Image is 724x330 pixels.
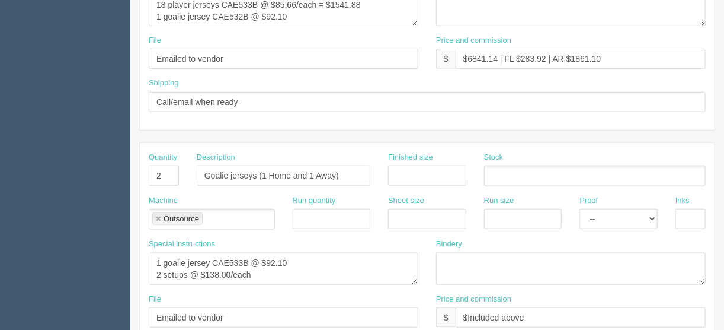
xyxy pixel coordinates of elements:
[436,307,456,328] div: $
[436,239,462,250] label: Bindery
[293,195,336,207] label: Run quantity
[164,215,199,223] div: Outsource
[149,253,418,285] textarea: 1 goalie jersey CAE533B @ $92.10 2 setups @ $138.00/each
[436,35,511,46] label: Price and commission
[436,294,511,305] label: Price and commission
[149,239,215,250] label: Special instructions
[484,152,504,163] label: Stock
[388,152,433,163] label: Finished size
[149,195,178,207] label: Machine
[149,294,161,305] label: File
[197,152,235,163] label: Description
[149,78,179,89] label: Shipping
[149,152,177,163] label: Quantity
[149,35,161,46] label: File
[675,195,690,207] label: Inks
[436,49,456,69] div: $
[579,195,598,207] label: Proof
[388,195,424,207] label: Sheet size
[484,195,514,207] label: Run size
